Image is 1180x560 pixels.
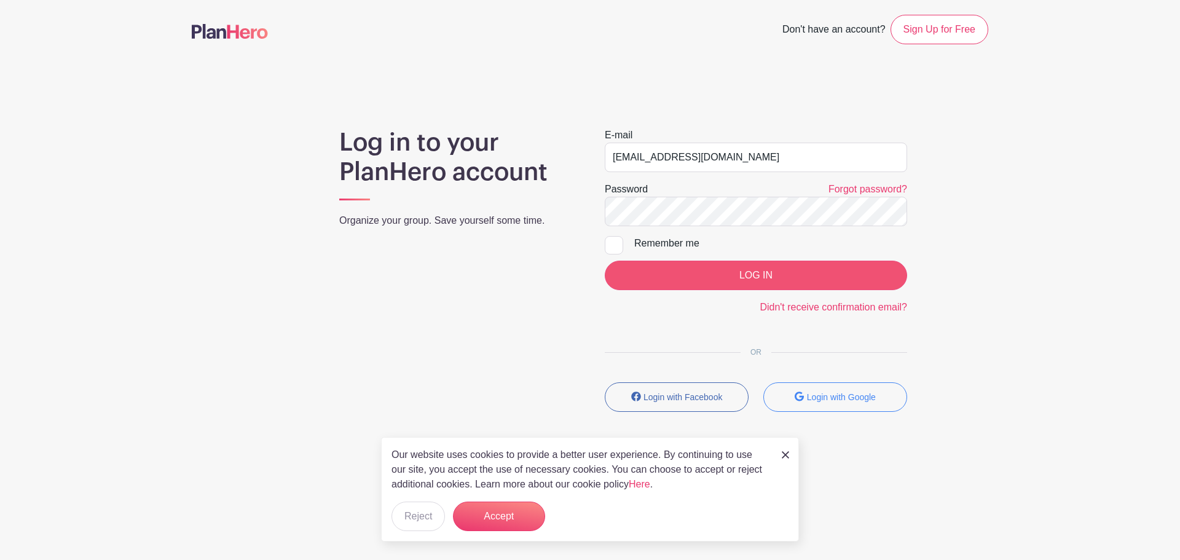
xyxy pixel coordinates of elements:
[782,451,789,459] img: close_button-5f87c8562297e5c2d7936805f587ecaba9071eb48480494691a3f1689db116b3.svg
[453,502,545,531] button: Accept
[605,182,648,197] label: Password
[807,392,876,402] small: Login with Google
[339,213,575,228] p: Organize your group. Save yourself some time.
[605,382,749,412] button: Login with Facebook
[634,236,907,251] div: Remember me
[828,184,907,194] a: Forgot password?
[763,382,907,412] button: Login with Google
[891,15,988,44] a: Sign Up for Free
[605,143,907,172] input: e.g. julie@eventco.com
[391,448,769,492] p: Our website uses cookies to provide a better user experience. By continuing to use our site, you ...
[605,128,632,143] label: E-mail
[192,24,268,39] img: logo-507f7623f17ff9eddc593b1ce0a138ce2505c220e1c5a4e2b4648c50719b7d32.svg
[391,502,445,531] button: Reject
[760,302,907,312] a: Didn't receive confirmation email?
[782,17,886,44] span: Don't have an account?
[339,128,575,187] h1: Log in to your PlanHero account
[605,261,907,290] input: LOG IN
[741,348,771,357] span: OR
[629,479,650,489] a: Here
[643,392,722,402] small: Login with Facebook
